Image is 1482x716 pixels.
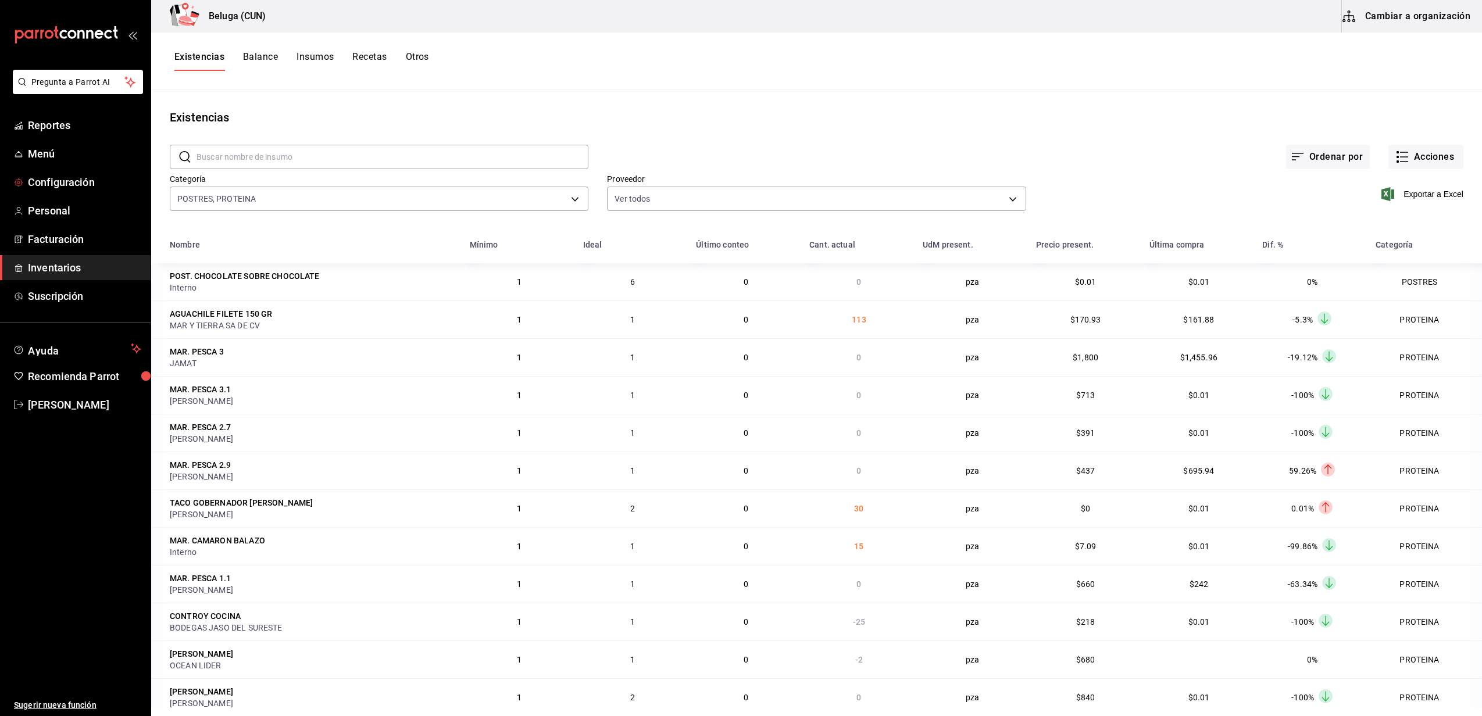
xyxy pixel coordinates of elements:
span: $0.01 [1188,617,1210,627]
span: $242 [1190,579,1209,589]
span: 1 [517,617,522,627]
span: $840 [1076,693,1095,702]
span: 0 [856,391,861,400]
td: pza [916,565,1029,603]
span: $0.01 [1075,277,1097,287]
td: pza [916,452,1029,489]
td: PROTEINA [1369,376,1482,414]
div: JAMAT [170,357,456,369]
label: Proveedor [607,175,1026,183]
div: Interno [170,282,456,293]
div: OCEAN LIDER [170,660,456,671]
span: Suscripción [28,288,141,304]
div: navigation tabs [174,51,429,71]
span: Ayuda [28,342,126,356]
span: $0.01 [1188,542,1210,551]
button: Acciones [1388,145,1463,169]
span: $660 [1076,579,1095,589]
td: pza [916,376,1029,414]
div: MAR. CAMARON BALAZO [170,535,265,546]
div: Interno [170,546,456,558]
span: 0 [744,353,748,362]
span: 15 [854,542,863,551]
div: AGUACHILE FILETE 150 GR [170,308,272,320]
span: -5.3% [1292,315,1313,324]
span: 1 [517,579,522,589]
div: Nombre [170,240,200,249]
span: Menú [28,146,141,162]
span: $680 [1076,655,1095,664]
td: PROTEINA [1369,452,1482,489]
span: 0 [856,428,861,438]
span: 59.26% [1289,466,1316,475]
div: [PERSON_NAME] [170,395,286,407]
span: 1 [630,428,635,438]
span: Reportes [28,117,141,133]
div: [PERSON_NAME] [170,433,286,445]
button: Recetas [352,51,387,71]
span: -99.86% [1288,542,1317,551]
span: 0.01% [1291,504,1314,513]
span: Personal [28,203,141,219]
span: 0 [744,315,748,324]
span: 0 [856,277,861,287]
span: 1 [630,391,635,400]
span: 0 [744,428,748,438]
div: Última compra [1149,240,1205,249]
span: 2 [630,504,635,513]
span: Recomienda Parrot [28,368,141,384]
span: $437 [1076,466,1095,475]
span: [PERSON_NAME] [28,397,141,413]
td: PROTEINA [1369,414,1482,452]
button: Otros [406,51,429,71]
div: [PERSON_NAME] [170,584,286,596]
td: pza [916,489,1029,527]
span: -100% [1291,391,1314,400]
td: PROTEINA [1369,300,1482,338]
span: 1 [630,579,635,589]
span: -100% [1291,428,1314,438]
span: $695.94 [1183,466,1214,475]
div: Precio present. [1036,240,1094,249]
div: Último conteo [696,240,749,249]
span: 1 [517,315,522,324]
span: 0 [856,353,861,362]
div: Ideal [583,240,602,249]
span: $1,800 [1073,353,1098,362]
button: Existencias [174,51,224,71]
div: MAR. PESCA 1.1 [170,572,231,584]
span: 1 [630,315,635,324]
span: Ver todos [615,193,650,205]
span: $1,455.96 [1180,353,1217,362]
span: $0.01 [1188,277,1210,287]
span: 0% [1307,277,1317,287]
span: POSTRES, PROTEINA [177,193,256,205]
h3: Beluga (CUN) [199,9,266,23]
span: Configuración [28,174,141,190]
div: MAR. PESCA 3.1 [170,384,231,395]
span: -100% [1291,693,1314,702]
td: pza [916,414,1029,452]
span: 0 [856,693,861,702]
button: Balance [243,51,278,71]
span: $161.88 [1183,315,1214,324]
td: pza [916,678,1029,716]
button: Insumos [297,51,334,71]
span: 1 [517,391,522,400]
input: Buscar nombre de insumo [197,145,588,169]
span: -63.34% [1288,579,1317,589]
td: PROTEINA [1369,527,1482,565]
span: $713 [1076,391,1095,400]
span: 113 [852,315,866,324]
label: Categoría [170,175,588,183]
td: pza [916,338,1029,376]
span: Inventarios [28,260,141,275]
button: Pregunta a Parrot AI [13,70,143,94]
span: Facturación [28,231,141,247]
span: 1 [517,466,522,475]
span: $0.01 [1188,391,1210,400]
span: 0 [744,466,748,475]
button: open_drawer_menu [128,30,137,40]
span: Sugerir nueva función [14,699,141,711]
td: PROTEINA [1369,338,1482,376]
